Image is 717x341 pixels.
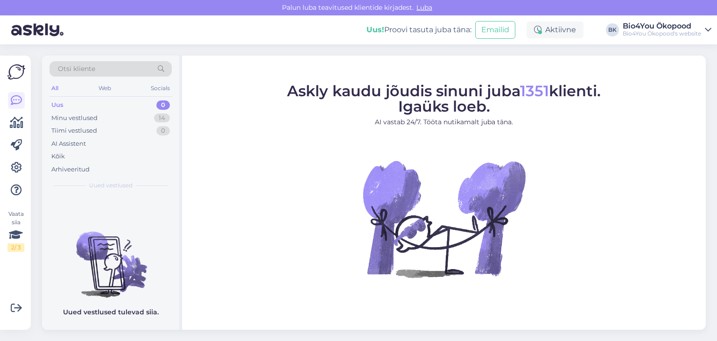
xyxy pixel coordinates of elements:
[51,114,98,123] div: Minu vestlused
[623,22,701,30] div: Bio4You Ökopood
[414,3,435,12] span: Luba
[51,165,90,174] div: Arhiveeritud
[366,25,384,34] b: Uus!
[156,100,170,110] div: 0
[623,22,711,37] a: Bio4You ÖkopoodBio4You Ökopood's website
[97,82,113,94] div: Web
[42,215,179,299] img: No chats
[7,210,24,252] div: Vaata siia
[51,126,97,135] div: Tiimi vestlused
[527,21,583,38] div: Aktiivne
[49,82,60,94] div: All
[51,152,65,161] div: Kõik
[520,82,549,100] span: 1351
[51,100,63,110] div: Uus
[287,82,601,115] span: Askly kaudu jõudis sinuni juba klienti. Igaüks loeb.
[366,24,471,36] div: Proovi tasuta juba täna:
[7,243,24,252] div: 2 / 3
[154,114,170,123] div: 14
[51,139,86,149] div: AI Assistent
[149,82,172,94] div: Socials
[287,117,601,127] p: AI vastab 24/7. Tööta nutikamalt juba täna.
[360,135,528,303] img: No Chat active
[63,307,159,317] p: Uued vestlused tulevad siia.
[7,63,25,81] img: Askly Logo
[623,30,701,37] div: Bio4You Ökopood's website
[156,126,170,135] div: 0
[58,64,95,74] span: Otsi kliente
[475,21,515,39] button: Emailid
[606,23,619,36] div: BK
[89,181,133,190] span: Uued vestlused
